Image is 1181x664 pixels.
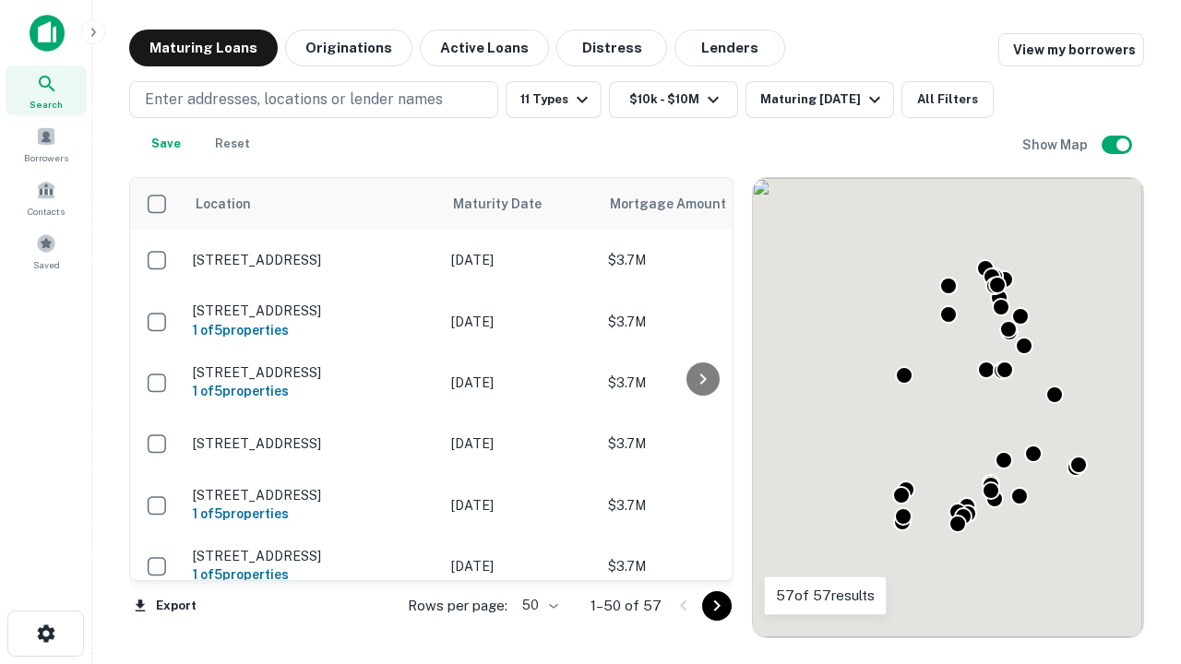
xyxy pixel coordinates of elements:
[608,495,793,516] p: $3.7M
[1022,135,1091,155] h6: Show Map
[285,30,412,66] button: Originations
[129,81,498,118] button: Enter addresses, locations or lender names
[746,81,894,118] button: Maturing [DATE]
[760,89,886,111] div: Maturing [DATE]
[776,585,875,607] p: 57 of 57 results
[137,125,196,162] button: Save your search to get updates of matches that match your search criteria.
[193,548,433,564] p: [STREET_ADDRESS]
[590,595,662,617] p: 1–50 of 57
[145,89,443,111] p: Enter addresses, locations or lender names
[599,178,802,230] th: Mortgage Amount
[195,193,251,215] span: Location
[6,226,87,276] a: Saved
[515,592,561,619] div: 50
[408,595,507,617] p: Rows per page:
[998,33,1144,66] a: View my borrowers
[608,556,793,576] p: $3.7M
[184,178,442,230] th: Location
[753,178,1143,637] div: 0 0
[129,592,201,620] button: Export
[674,30,785,66] button: Lenders
[193,252,433,268] p: [STREET_ADDRESS]
[6,172,87,222] a: Contacts
[608,433,793,454] p: $3.7M
[193,504,433,524] h6: 1 of 5 properties
[608,312,793,332] p: $3.7M
[24,150,68,165] span: Borrowers
[6,119,87,169] a: Borrowers
[901,81,994,118] button: All Filters
[702,591,732,621] button: Go to next page
[30,15,65,52] img: capitalize-icon.png
[1089,457,1181,546] iframe: Chat Widget
[442,178,599,230] th: Maturity Date
[610,193,750,215] span: Mortgage Amount
[506,81,602,118] button: 11 Types
[6,65,87,115] a: Search
[193,320,433,340] h6: 1 of 5 properties
[193,381,433,401] h6: 1 of 5 properties
[33,257,60,272] span: Saved
[451,495,590,516] p: [DATE]
[129,30,278,66] button: Maturing Loans
[193,487,433,504] p: [STREET_ADDRESS]
[451,433,590,454] p: [DATE]
[193,564,433,585] h6: 1 of 5 properties
[451,556,590,576] p: [DATE]
[420,30,549,66] button: Active Loans
[193,302,433,319] p: [STREET_ADDRESS]
[556,30,667,66] button: Distress
[451,312,590,332] p: [DATE]
[451,373,590,393] p: [DATE]
[193,435,433,452] p: [STREET_ADDRESS]
[608,250,793,270] p: $3.7M
[203,125,262,162] button: Reset
[30,97,63,112] span: Search
[193,364,433,381] p: [STREET_ADDRESS]
[451,250,590,270] p: [DATE]
[608,373,793,393] p: $3.7M
[609,81,738,118] button: $10k - $10M
[453,193,566,215] span: Maturity Date
[28,204,65,219] span: Contacts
